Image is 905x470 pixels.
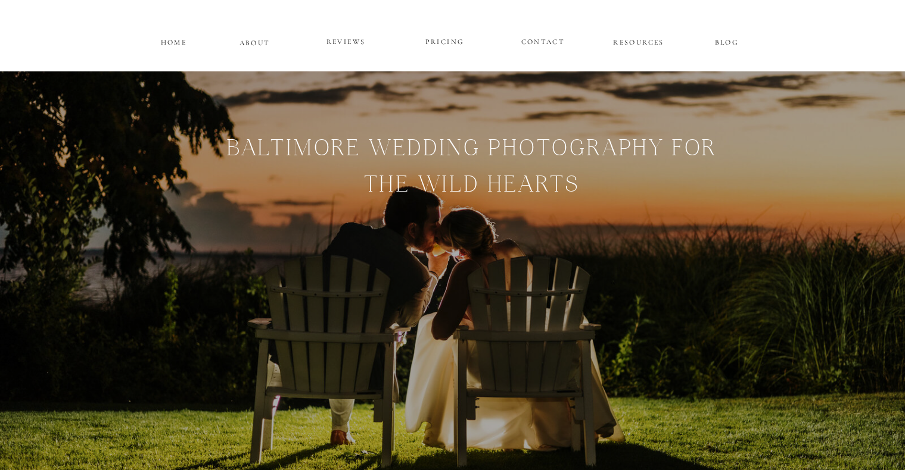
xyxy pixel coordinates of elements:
a: REVIEWS [310,35,382,49]
a: ABOUT [240,36,270,46]
a: PRICING [409,35,481,49]
a: HOME [159,36,189,46]
a: BLOG [700,36,754,46]
a: CONTACT [521,35,565,45]
a: RESOURCES [612,36,666,46]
